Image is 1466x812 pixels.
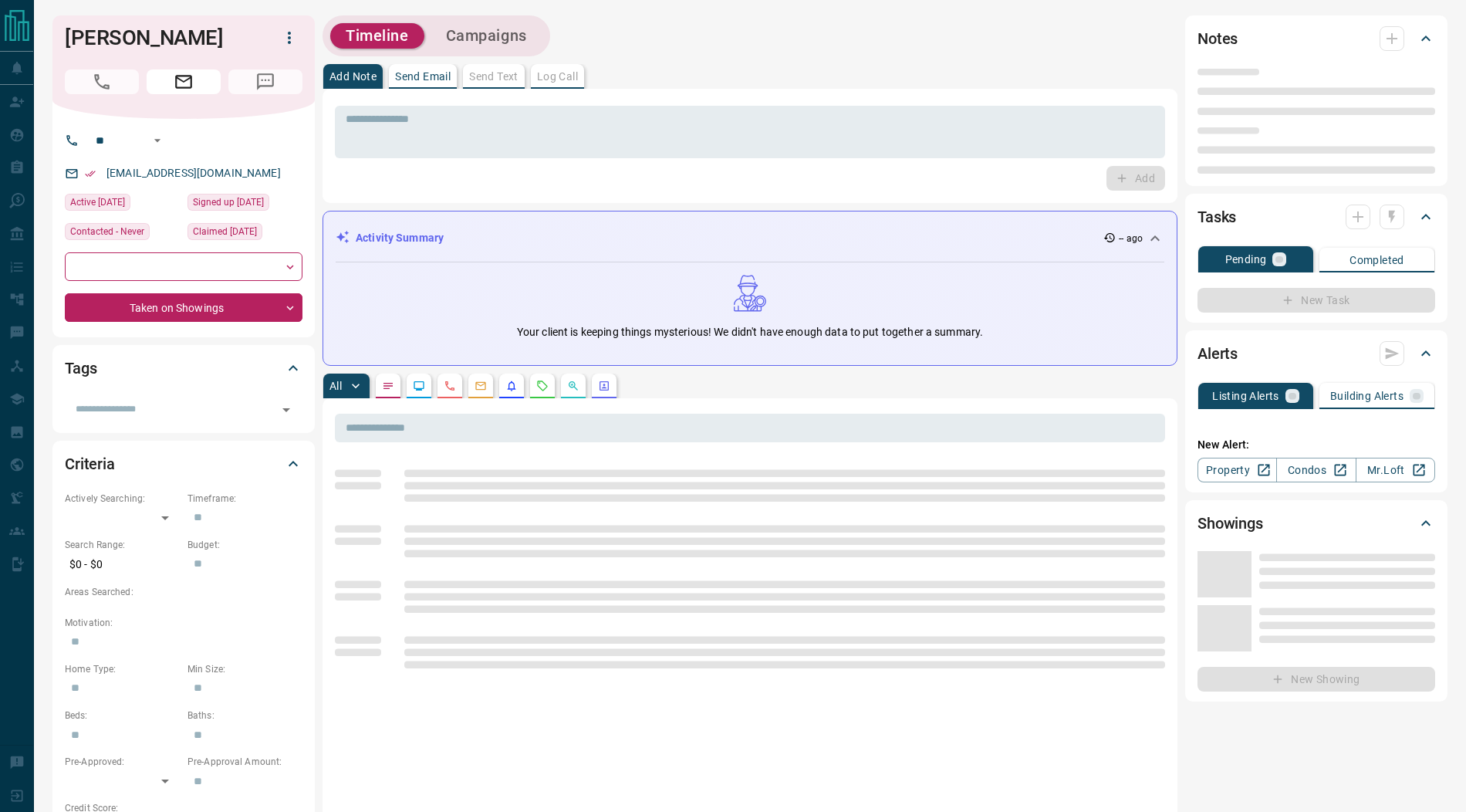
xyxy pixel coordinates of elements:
svg: Agent Actions [598,380,610,392]
span: No Number [228,69,302,94]
div: Criteria [65,445,302,482]
p: New Alert: [1197,437,1435,453]
p: Timeframe: [187,492,302,506]
p: Baths: [187,709,302,722]
p: Pending [1225,254,1267,265]
p: Min Size: [187,662,302,676]
a: [EMAIL_ADDRESS][DOMAIN_NAME] [106,167,281,179]
a: Mr.Loft [1356,458,1435,482]
p: Pre-Approval Amount: [187,755,302,769]
h2: Tasks [1197,205,1236,229]
button: Timeline [330,23,424,49]
p: Add Note [329,71,377,82]
div: Taken on Showings [65,293,302,322]
svg: Calls [444,380,456,392]
svg: Listing Alerts [505,380,518,392]
div: Notes [1197,20,1435,57]
p: Areas Searched: [65,585,302,599]
svg: Lead Browsing Activity [413,380,425,392]
span: Email [147,69,221,94]
p: Send Email [395,71,451,82]
p: Pre-Approved: [65,755,180,769]
h2: Notes [1197,26,1238,51]
p: Activity Summary [356,230,444,246]
div: Thu Aug 07 2025 [65,194,180,215]
div: Thu Aug 07 2025 [187,194,302,215]
p: Home Type: [65,662,180,676]
div: Showings [1197,505,1435,542]
h2: Tags [65,356,96,381]
p: -- ago [1119,232,1143,245]
p: Building Alerts [1330,391,1404,401]
button: Campaigns [431,23,542,49]
span: Active [DATE] [70,195,125,210]
p: Your client is keeping things mysterious! We didn't have enough data to put together a summary. [517,324,983,340]
span: Signed up [DATE] [193,195,264,210]
a: Property [1197,458,1277,482]
p: Motivation: [65,616,302,630]
div: Activity Summary-- ago [336,224,1164,252]
h2: Alerts [1197,341,1238,366]
h2: Criteria [65,452,115,476]
h2: Showings [1197,511,1263,536]
p: Completed [1349,255,1404,266]
p: Listing Alerts [1212,391,1279,401]
div: Alerts [1197,335,1435,372]
a: Condos [1276,458,1356,482]
p: Search Range: [65,538,180,552]
p: Beds: [65,709,180,722]
svg: Requests [536,380,549,392]
p: Budget: [187,538,302,552]
p: Actively Searching: [65,492,180,506]
h1: [PERSON_NAME] [65,25,253,50]
button: Open [148,131,167,150]
div: Tags [65,350,302,387]
svg: Emails [475,380,487,392]
div: Thu Aug 07 2025 [187,223,302,245]
span: Claimed [DATE] [193,224,257,239]
svg: Email Verified [85,168,96,179]
svg: Opportunities [567,380,579,392]
span: No Number [65,69,139,94]
p: $0 - $0 [65,552,180,577]
svg: Notes [382,380,394,392]
span: Contacted - Never [70,224,144,239]
div: Tasks [1197,198,1435,235]
p: All [329,381,342,391]
button: Open [275,399,297,421]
